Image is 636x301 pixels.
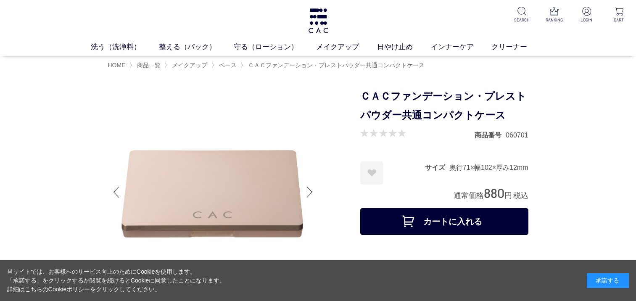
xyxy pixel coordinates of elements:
[449,163,528,172] dd: 奥行71×幅102×厚み12mm
[108,87,318,297] img: ＣＡＣファンデーション・プレストパウダー共通コンパクトケース
[512,7,532,23] a: SEARCH
[513,191,528,200] span: 税込
[219,62,237,69] span: ベース
[491,42,545,53] a: クリーナー
[512,17,532,23] p: SEARCH
[159,42,234,53] a: 整える（パック）
[316,42,377,53] a: メイクアップ
[108,62,126,69] a: HOME
[172,62,207,69] span: メイクアップ
[7,267,226,294] div: 当サイトでは、お客様へのサービス向上のためにCookieを使用します。 「承諾する」をクリックするか閲覧を続けるとCookieに同意したことになります。 詳細はこちらの をクリックしてください。
[137,62,161,69] span: 商品一覧
[360,208,528,235] button: カートに入れる
[360,161,383,185] a: お気に入りに登録する
[425,163,449,172] dt: サイズ
[506,131,528,140] dd: 060701
[234,42,316,53] a: 守る（ローション）
[129,61,163,69] li: 〉
[91,42,159,53] a: 洗う（洗浄料）
[170,62,207,69] a: メイクアップ
[246,62,425,69] a: ＣＡＣファンデーション・プレストパウダー共通コンパクトケース
[211,61,239,69] li: 〉
[576,7,597,23] a: LOGIN
[475,131,506,140] dt: 商品番号
[609,7,629,23] a: CART
[454,191,484,200] span: 通常価格
[164,61,209,69] li: 〉
[609,17,629,23] p: CART
[504,191,512,200] span: 円
[484,185,504,201] span: 880
[217,62,237,69] a: ベース
[576,17,597,23] p: LOGIN
[544,17,565,23] p: RANKING
[587,273,629,288] div: 承諾する
[48,286,90,293] a: Cookieポリシー
[431,42,492,53] a: インナーケア
[377,42,431,53] a: 日やけ止め
[544,7,565,23] a: RANKING
[360,87,528,125] h1: ＣＡＣファンデーション・プレストパウダー共通コンパクトケース
[240,61,427,69] li: 〉
[135,62,161,69] a: 商品一覧
[307,8,329,33] img: logo
[248,62,425,69] span: ＣＡＣファンデーション・プレストパウダー共通コンパクトケース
